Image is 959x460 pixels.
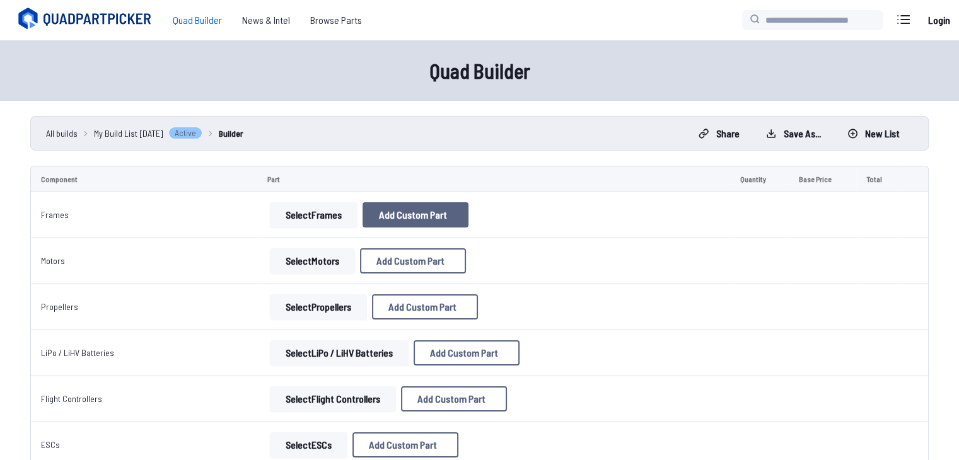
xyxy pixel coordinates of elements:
[232,8,300,33] a: News & Intel
[76,55,883,86] h1: Quad Builder
[688,124,750,144] button: Share
[270,386,396,411] button: SelectFlight Controllers
[270,294,367,319] button: SelectPropellers
[41,347,114,358] a: LiPo / LiHV Batteries
[257,166,730,192] td: Part
[41,255,65,266] a: Motors
[267,248,357,273] a: SelectMotors
[46,127,78,140] a: All builds
[219,127,243,140] a: Builder
[360,248,466,273] button: Add Custom Part
[430,348,498,358] span: Add Custom Part
[401,386,507,411] button: Add Custom Part
[372,294,478,319] button: Add Custom Part
[267,294,369,319] a: SelectPropellers
[363,202,468,227] button: Add Custom Part
[270,248,355,273] button: SelectMotors
[267,432,350,457] a: SelectESCs
[41,439,60,450] a: ESCs
[270,202,357,227] button: SelectFrames
[41,301,78,312] a: Propellers
[94,127,163,140] span: My Build List [DATE]
[94,127,202,140] a: My Build List [DATE]Active
[168,127,202,139] span: Active
[856,166,902,192] td: Total
[755,124,832,144] button: Save as...
[41,209,69,220] a: Frames
[417,394,485,404] span: Add Custom Part
[924,8,954,33] a: Login
[352,432,458,457] button: Add Custom Part
[41,393,102,404] a: Flight Controllers
[267,386,398,411] a: SelectFlight Controllers
[267,202,360,227] a: SelectFrames
[837,124,910,144] button: New List
[414,340,520,365] button: Add Custom Part
[270,432,347,457] button: SelectESCs
[270,340,409,365] button: SelectLiPo / LiHV Batteries
[369,440,437,450] span: Add Custom Part
[376,256,445,266] span: Add Custom Part
[379,210,447,220] span: Add Custom Part
[300,8,372,33] a: Browse Parts
[789,166,856,192] td: Base Price
[163,8,232,33] a: Quad Builder
[730,166,789,192] td: Quantity
[388,302,456,312] span: Add Custom Part
[30,166,257,192] td: Component
[267,340,411,365] a: SelectLiPo / LiHV Batteries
